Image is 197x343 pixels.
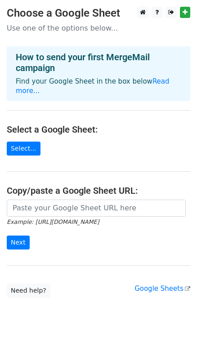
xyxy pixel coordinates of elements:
h4: Copy/paste a Google Sheet URL: [7,185,190,196]
h3: Choose a Google Sheet [7,7,190,20]
input: Paste your Google Sheet URL here [7,200,186,217]
a: Need help? [7,284,50,298]
a: Select... [7,142,40,156]
p: Use one of the options below... [7,23,190,33]
h4: Select a Google Sheet: [7,124,190,135]
small: Example: [URL][DOMAIN_NAME] [7,218,99,225]
h4: How to send your first MergeMail campaign [16,52,181,73]
input: Next [7,236,30,249]
a: Google Sheets [134,285,190,293]
p: Find your Google Sheet in the box below [16,77,181,96]
a: Read more... [16,77,170,95]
